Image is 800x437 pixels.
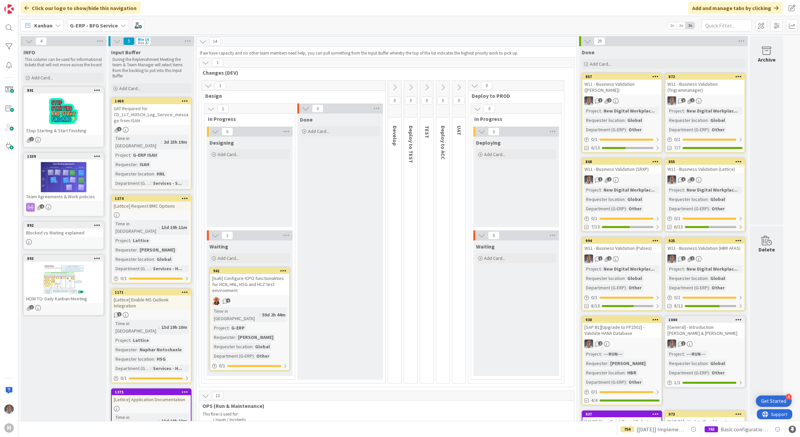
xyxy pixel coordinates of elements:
span: 0 / 1 [674,215,681,222]
span: 1 [681,256,686,261]
span: Support [14,1,30,9]
div: 961 [210,268,289,274]
div: 0/1 [665,293,744,302]
div: HNL [155,170,167,177]
div: Lattice [131,237,151,244]
div: HSG [155,355,167,363]
span: : [684,186,685,194]
div: 1339Team Agreements & Work policies [24,153,103,201]
a: 892Blocked vs Waiting explained [23,222,104,249]
span: : [625,369,626,376]
span: Kanban [34,21,53,29]
span: 1 [681,341,686,346]
div: Department (G-ERP) [114,365,150,372]
div: 0/1 [112,374,191,382]
span: : [137,346,138,353]
div: 925 [668,238,744,243]
div: Blocked vs Waiting explained [24,228,103,237]
div: 857 [582,74,661,80]
div: Requester location [114,355,154,363]
span: : [235,334,236,341]
a: 891Stop Starting & Start Finishing [23,87,104,147]
div: 892Blocked vs Waiting explained [24,222,103,237]
span: : [150,265,151,272]
div: Requester location [212,343,252,350]
span: 1 [598,177,603,181]
div: 1469 [115,99,191,103]
div: [Lattice] Enable MS Outlook Integration [112,295,191,310]
div: 13d 19h 11m [160,224,189,231]
div: Other [255,352,271,360]
div: New Digital Workplac... [685,107,739,115]
span: : [130,237,131,244]
div: W11 - Business Validation ([PERSON_NAME]) [582,80,661,94]
a: 1040[General] - Introduction [PERSON_NAME] & [PERSON_NAME]PSProject:---RUN---Requester location:G... [665,316,745,387]
div: Other [627,284,643,291]
span: 1 [681,98,686,102]
div: Department (G-ERP) [584,284,626,291]
div: 938 [582,317,661,323]
div: Requester location [584,369,625,376]
div: 994 [585,238,661,243]
div: 893 [27,256,103,261]
div: Global [626,117,644,124]
div: [Isah] Configure ICPO functionalities for HCN, HNL, HSG and HCZ test environment [210,274,289,295]
span: 7/13 [591,223,600,230]
div: Requester location [667,117,708,124]
span: 2 [607,256,612,261]
div: 891 [27,88,103,93]
div: G-ERP ISAH [131,151,159,159]
span: 9 [226,298,230,303]
div: W11 - Business Validation (SRXP) [582,165,661,173]
div: 891Stop Starting & Start Finishing [24,87,103,135]
div: Requester [584,360,608,367]
div: G-ERP [230,324,246,332]
div: PS [582,96,661,105]
div: Project [667,107,684,115]
div: 13d 19h 10m [160,323,189,331]
span: : [154,355,155,363]
div: 893 [24,256,103,262]
div: Requester [114,246,137,253]
span: 1 / 1 [674,379,681,386]
span: 1 [598,98,603,102]
div: 0/1 [582,388,661,396]
img: PS [667,96,676,105]
div: Global [709,117,727,124]
div: ---RUN--- [685,350,707,358]
div: 0/1 [582,214,661,223]
div: Department (G-ERP) [584,205,626,212]
div: 1339 [24,153,103,159]
div: [Lattice] Request BMC Options [112,202,191,210]
div: [SAP B1][Upgrade to FP2502] - Validate HANA Database [582,323,661,338]
div: 961[Isah] Configure ICPO functionalities for HCN, HNL, HSG and HCZ test environment [210,268,289,295]
a: 868W11 - Business Validation (SRXP)PSProject:New Digital Workplac...Requester location:GlobalDepa... [582,158,662,232]
div: 1469 [112,98,191,104]
div: Stop Starting & Start Finishing [24,126,103,135]
a: 1171[Lattice] Enable MS Outlook IntegrationTime in [GEOGRAPHIC_DATA]:13d 19h 10mProject:LatticeRe... [111,289,191,383]
div: Services - H... [151,365,184,372]
div: New Digital Workplac... [602,186,656,194]
div: [Lattice] Application Documentation [112,395,191,404]
div: 0/1 [582,293,661,302]
span: Add Card... [308,128,329,134]
a: 994W11 - Business Validation (Pulses)PSProject:New Digital Workplac...Requester location:GlobalDe... [582,237,662,311]
div: Requester location [584,196,625,203]
span: : [252,343,253,350]
div: Team Agreements & Work policies [24,192,103,201]
div: Requester location [584,117,625,124]
span: : [625,275,626,282]
span: 0 / 1 [591,136,597,143]
span: 1 [117,127,122,131]
div: 1374 [112,196,191,202]
div: Requester location [114,170,154,177]
div: 872W11 - Business Validation (Trigrammanager) [665,74,744,94]
img: PS [667,254,676,263]
div: Project [114,337,130,344]
a: 855W11 - Business Validation (Lattice)PSProject:New Digital Workplac...Requester location:GlobalD... [665,158,745,232]
span: : [709,284,710,291]
div: 1171 [115,290,191,295]
div: Requester location [114,256,154,263]
span: : [709,205,710,212]
span: 7/7 [674,144,681,151]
